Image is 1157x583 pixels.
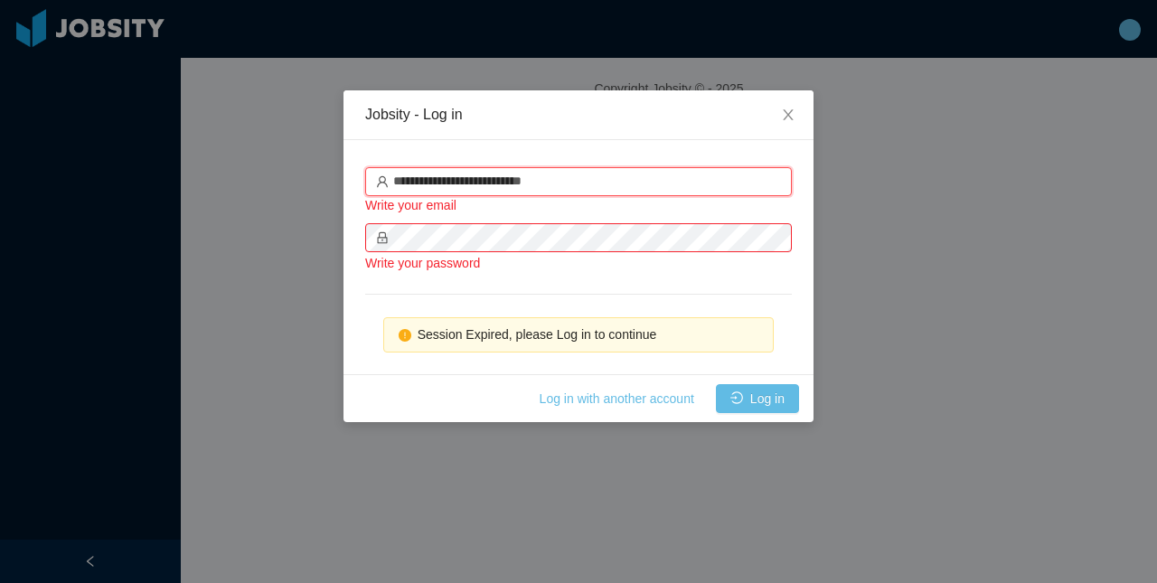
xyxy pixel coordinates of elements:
[525,384,709,413] button: Log in with another account
[376,231,389,244] i: icon: lock
[716,384,799,413] button: icon: loginLog in
[399,329,411,342] i: icon: exclamation-circle
[763,90,814,141] button: Close
[781,108,795,122] i: icon: close
[365,196,792,216] div: Write your email
[418,327,657,342] span: Session Expired, please Log in to continue
[365,105,792,125] div: Jobsity - Log in
[376,175,389,188] i: icon: user
[365,254,792,274] div: Write your password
